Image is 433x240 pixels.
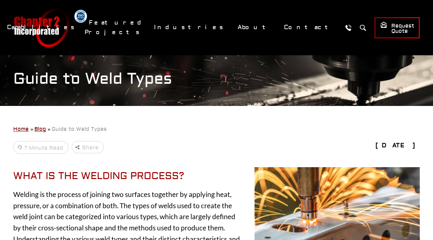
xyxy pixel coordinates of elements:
button: Share [72,141,104,153]
a: Blog [34,126,46,132]
a: Request Quote [374,17,420,38]
h2: What Is The Welding Process? [13,170,420,182]
a: Capabilities [3,20,81,34]
div: 7 Minute Read [13,141,68,154]
span: Request Quote [380,21,414,35]
a: Chapter 2 Incorporated [13,8,69,47]
a: Industries [150,20,230,34]
a: Featured Projects [85,16,146,39]
a: Contact [280,20,339,34]
strong: [DATE] [375,142,420,149]
button: Search [357,22,369,34]
h1: Guide to Weld Types [13,70,420,88]
a: Home [13,126,29,132]
a: About [233,20,276,34]
a: Call Us [342,22,354,34]
nav: breadcrumb [13,126,420,133]
span: Guide to Weld Types [52,126,107,132]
